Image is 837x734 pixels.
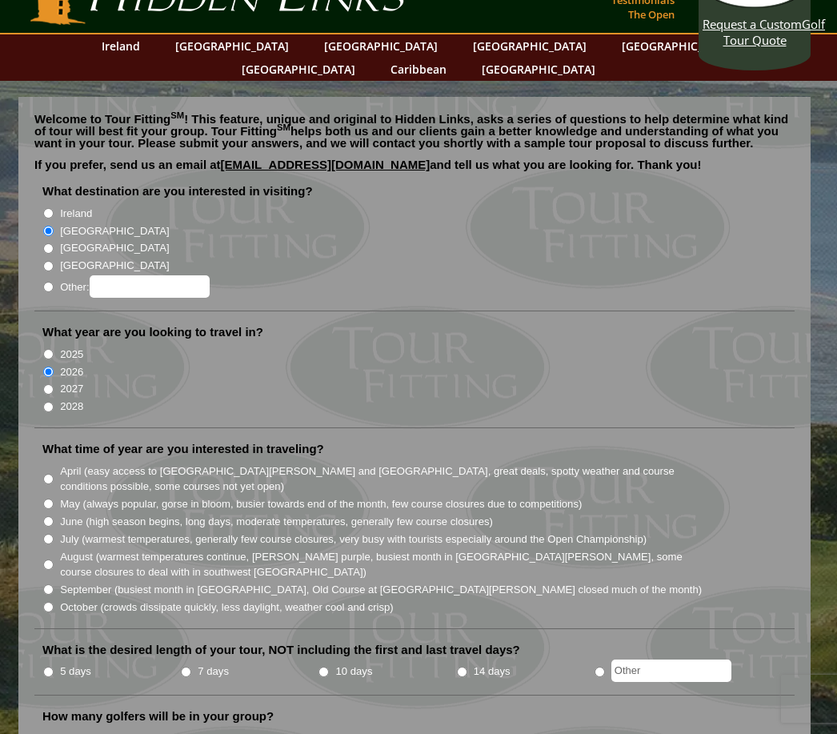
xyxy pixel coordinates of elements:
label: 7 days [198,664,229,680]
label: May (always popular, gorse in bloom, busier towards end of the month, few course closures due to ... [60,496,582,512]
a: Ireland [94,34,148,58]
a: [GEOGRAPHIC_DATA] [614,34,743,58]
input: Other [611,660,731,682]
label: What time of year are you interested in traveling? [42,441,324,457]
a: The Open [624,3,679,26]
label: 5 days [60,664,91,680]
label: 2027 [60,381,83,397]
label: What year are you looking to travel in? [42,324,263,340]
a: [EMAIL_ADDRESS][DOMAIN_NAME] [221,158,431,171]
label: 10 days [336,664,373,680]
p: Welcome to Tour Fitting ! This feature, unique and original to Hidden Links, asks a series of que... [34,113,795,149]
a: [GEOGRAPHIC_DATA] [234,58,363,81]
input: Other: [90,275,210,298]
label: [GEOGRAPHIC_DATA] [60,223,169,239]
label: How many golfers will be in your group? [42,708,274,724]
p: If you prefer, send us an email at and tell us what you are looking for. Thank you! [34,158,795,182]
label: September (busiest month in [GEOGRAPHIC_DATA], Old Course at [GEOGRAPHIC_DATA][PERSON_NAME] close... [60,582,702,598]
label: 2026 [60,364,83,380]
a: Caribbean [382,58,455,81]
label: Other: [60,275,209,298]
a: [GEOGRAPHIC_DATA] [316,34,446,58]
a: [GEOGRAPHIC_DATA] [474,58,603,81]
a: [GEOGRAPHIC_DATA] [465,34,595,58]
label: August (warmest temperatures continue, [PERSON_NAME] purple, busiest month in [GEOGRAPHIC_DATA][P... [60,549,703,580]
label: October (crowds dissipate quickly, less daylight, weather cool and crisp) [60,600,394,616]
label: 2025 [60,347,83,363]
span: Request a Custom [703,16,802,32]
label: 2028 [60,399,83,415]
label: July (warmest temperatures, generally few course closures, very busy with tourists especially aro... [60,531,647,547]
label: [GEOGRAPHIC_DATA] [60,258,169,274]
sup: SM [170,110,184,120]
label: June (high season begins, long days, moderate temperatures, generally few course closures) [60,514,493,530]
sup: SM [277,122,290,132]
label: 14 days [474,664,511,680]
label: What destination are you interested in visiting? [42,183,313,199]
label: What is the desired length of your tour, NOT including the first and last travel days? [42,642,520,658]
label: [GEOGRAPHIC_DATA] [60,240,169,256]
label: Ireland [60,206,92,222]
label: April (easy access to [GEOGRAPHIC_DATA][PERSON_NAME] and [GEOGRAPHIC_DATA], great deals, spotty w... [60,463,703,495]
a: [GEOGRAPHIC_DATA] [167,34,297,58]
